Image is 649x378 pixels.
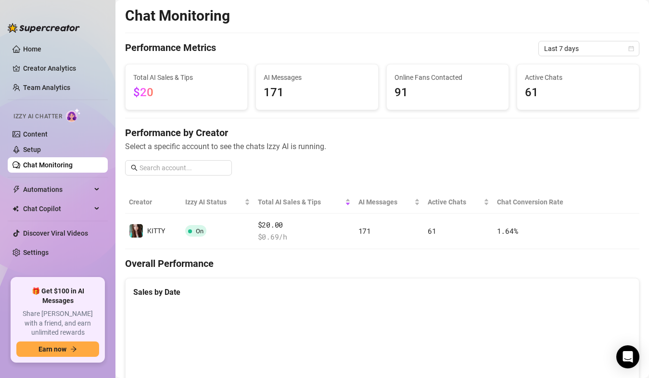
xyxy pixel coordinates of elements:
[131,164,138,171] span: search
[544,41,634,56] span: Last 7 days
[133,86,153,99] span: $20
[129,224,143,238] img: KITTY
[358,197,413,207] span: AI Messages
[23,249,49,256] a: Settings
[258,197,343,207] span: Total AI Sales & Tips
[23,61,100,76] a: Creator Analytics
[23,161,73,169] a: Chat Monitoring
[23,146,41,153] a: Setup
[23,229,88,237] a: Discover Viral Videos
[125,191,181,214] th: Creator
[66,108,81,122] img: AI Chatter
[497,226,518,236] span: 1.64 %
[525,72,631,83] span: Active Chats
[38,345,66,353] span: Earn now
[493,191,588,214] th: Chat Conversion Rate
[358,226,371,236] span: 171
[23,130,48,138] a: Content
[394,72,501,83] span: Online Fans Contacted
[185,197,242,207] span: Izzy AI Status
[258,219,351,231] span: $20.00
[424,191,493,214] th: Active Chats
[125,7,230,25] h2: Chat Monitoring
[16,309,99,338] span: Share [PERSON_NAME] with a friend, and earn unlimited rewards
[616,345,639,368] div: Open Intercom Messenger
[13,186,20,193] span: thunderbolt
[196,227,204,235] span: On
[428,197,481,207] span: Active Chats
[125,41,216,56] h4: Performance Metrics
[8,23,80,33] img: logo-BBDzfeDw.svg
[525,84,631,102] span: 61
[394,84,501,102] span: 91
[16,287,99,305] span: 🎁 Get $100 in AI Messages
[254,191,355,214] th: Total AI Sales & Tips
[23,201,91,216] span: Chat Copilot
[16,341,99,357] button: Earn nowarrow-right
[13,205,19,212] img: Chat Copilot
[181,191,254,214] th: Izzy AI Status
[140,163,226,173] input: Search account...
[23,84,70,91] a: Team Analytics
[264,84,370,102] span: 171
[258,231,351,243] span: $ 0.69 /h
[125,140,639,152] span: Select a specific account to see the chats Izzy AI is running.
[13,112,62,121] span: Izzy AI Chatter
[133,72,240,83] span: Total AI Sales & Tips
[133,286,631,298] div: Sales by Date
[264,72,370,83] span: AI Messages
[355,191,424,214] th: AI Messages
[125,126,639,139] h4: Performance by Creator
[70,346,77,353] span: arrow-right
[125,257,639,270] h4: Overall Performance
[23,45,41,53] a: Home
[147,227,165,235] span: KITTY
[628,46,634,51] span: calendar
[428,226,436,236] span: 61
[23,182,91,197] span: Automations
